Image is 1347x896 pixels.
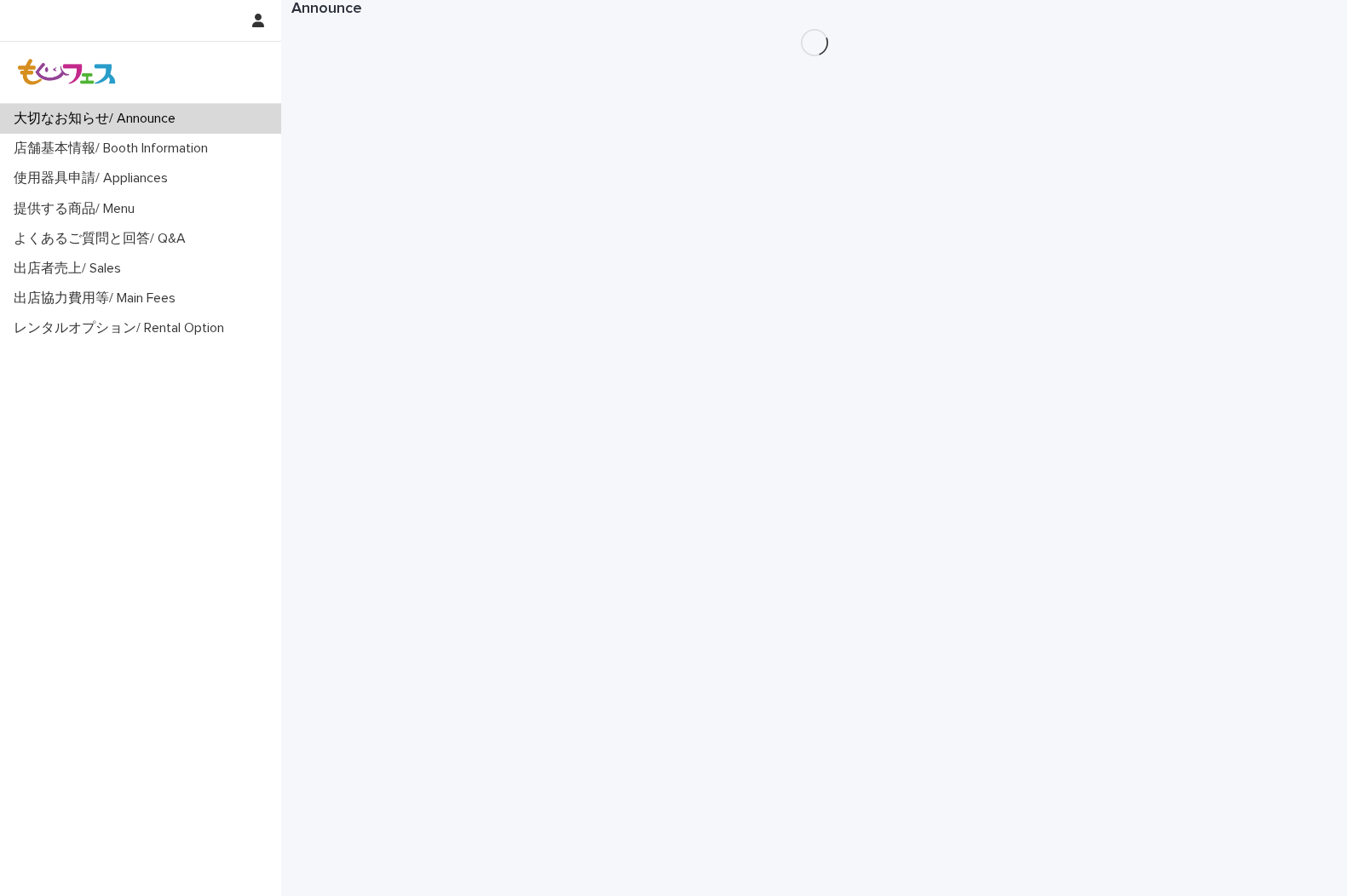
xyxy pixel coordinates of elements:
p: 店舗基本情報/ Booth Information [7,141,222,157]
p: レンタルオプション/ Rental Option [7,320,238,336]
img: Z8gcrWHQVC4NX3Wf4olx [14,55,121,89]
p: 大切なお知らせ/ Announce [7,111,189,127]
p: よくあるご質問と回答/ Q&A [7,231,199,247]
p: 出店者売上/ Sales [7,261,135,277]
p: 提供する商品/ Menu [7,201,148,217]
p: 使用器具申請/ Appliances [7,170,181,187]
p: 出店協力費用等/ Main Fees [7,290,189,307]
